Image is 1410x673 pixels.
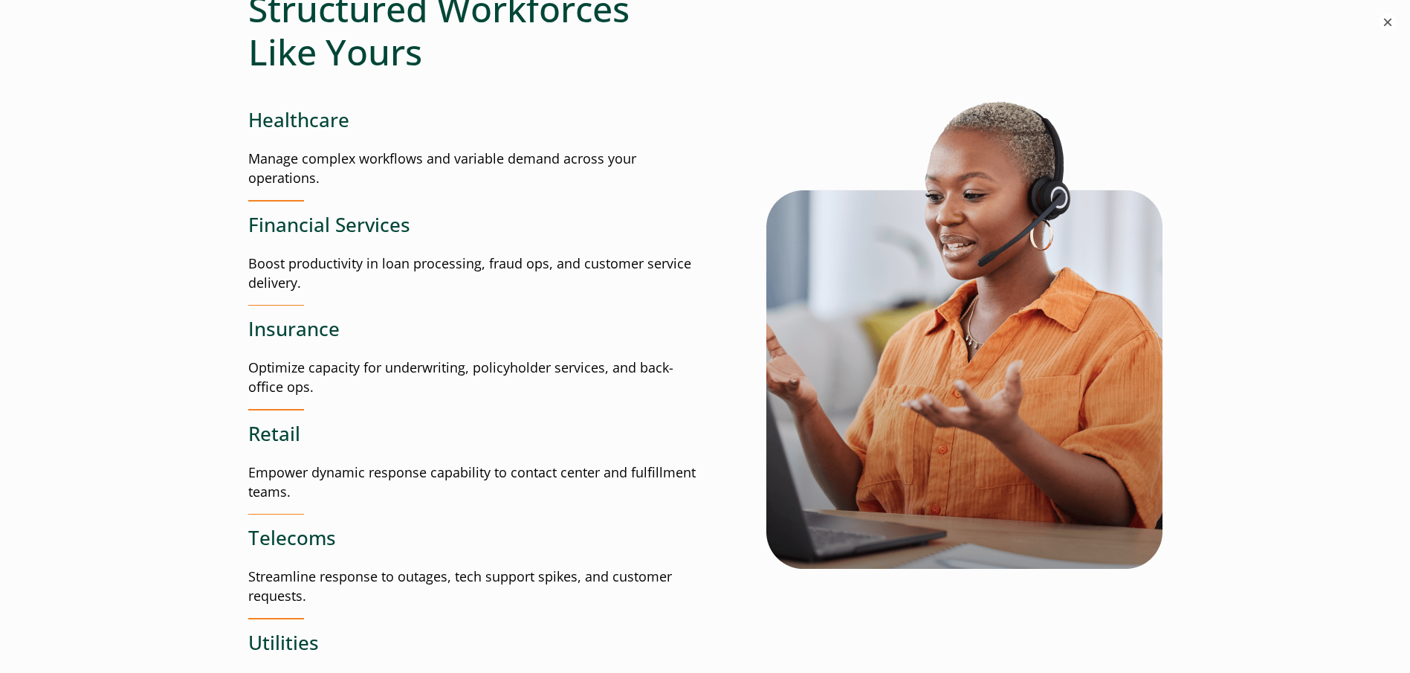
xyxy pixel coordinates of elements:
h3: Retail [248,422,705,445]
h3: Utilities [248,631,705,654]
h3: Financial Services [248,213,705,236]
button: × [1379,13,1397,31]
h3: Healthcare [248,109,705,132]
p: Streamline response to outages, tech support spikes, and customer requests. [248,567,705,606]
p: Empower dynamic response capability to contact center and fulfillment teams. [248,463,705,502]
p: Optimize capacity for underwriting, policyholder services, and back-office ops. [248,358,705,397]
h3: Insurance [248,318,705,341]
p: Manage complex workflows and variable demand across your operations. [248,149,705,188]
h3: Telecoms [248,527,705,550]
p: Boost productivity in loan processing, fraud ops, and customer service delivery. [248,254,705,293]
img: Woman talking on headset about contact center automation solutions while looking at laptop computer [766,80,1162,569]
